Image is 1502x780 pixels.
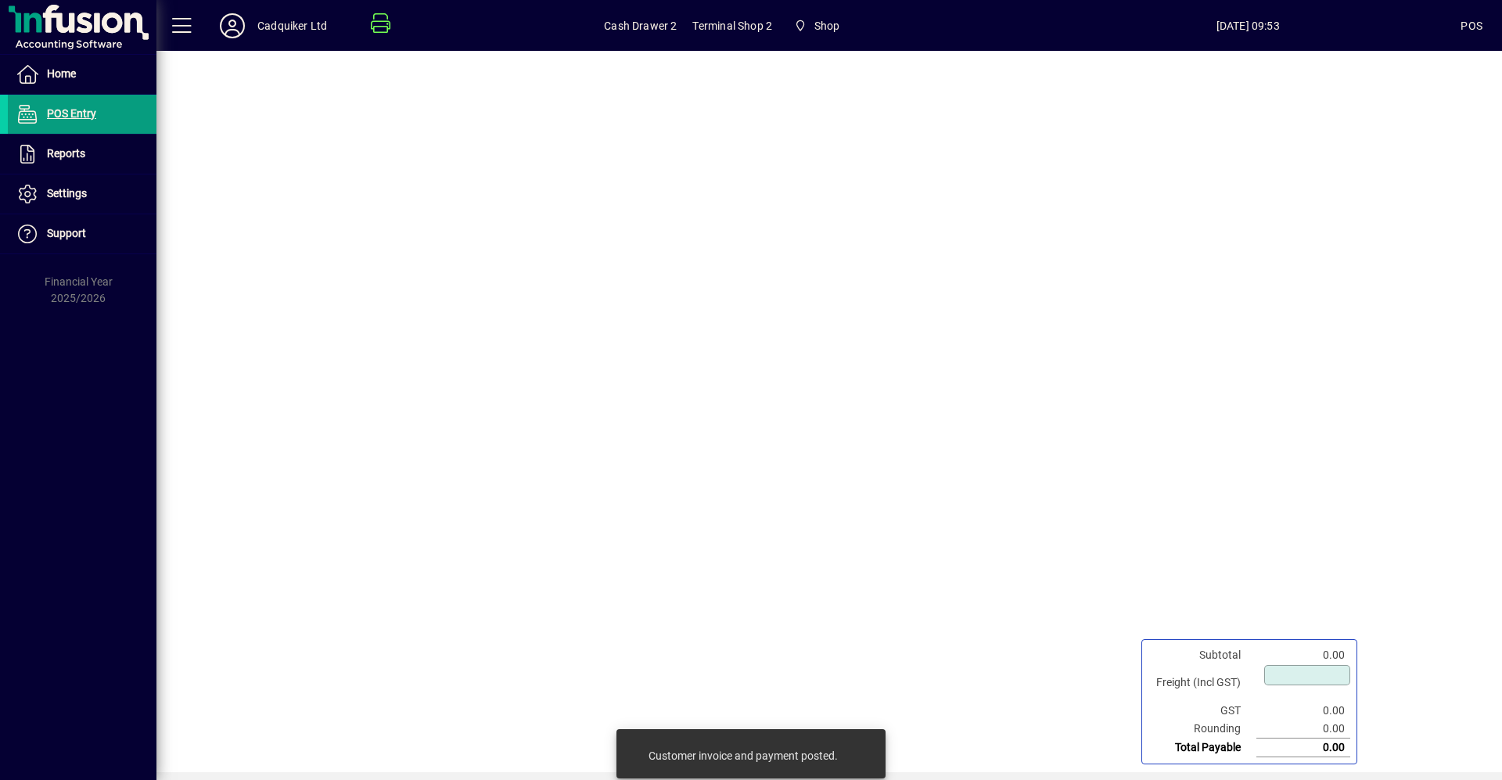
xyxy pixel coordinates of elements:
td: Rounding [1148,720,1256,739]
td: Freight (Incl GST) [1148,664,1256,702]
a: Support [8,214,156,253]
span: Shop [814,13,840,38]
span: Terminal Shop 2 [692,13,772,38]
div: Customer invoice and payment posted. [649,748,838,764]
span: [DATE] 09:53 [1035,13,1461,38]
td: 0.00 [1256,646,1350,664]
a: Settings [8,174,156,214]
td: 0.00 [1256,720,1350,739]
td: 0.00 [1256,739,1350,757]
td: Total Payable [1148,739,1256,757]
span: Cash Drawer 2 [604,13,677,38]
span: Support [47,227,86,239]
button: Profile [207,12,257,40]
td: Subtotal [1148,646,1256,664]
a: Home [8,55,156,94]
td: 0.00 [1256,702,1350,720]
div: Cadquiker Ltd [257,13,327,38]
span: POS Entry [47,107,96,120]
td: GST [1148,702,1256,720]
div: POS [1461,13,1482,38]
span: Settings [47,187,87,199]
span: Shop [788,12,846,40]
span: Reports [47,147,85,160]
a: Reports [8,135,156,174]
span: Home [47,67,76,80]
